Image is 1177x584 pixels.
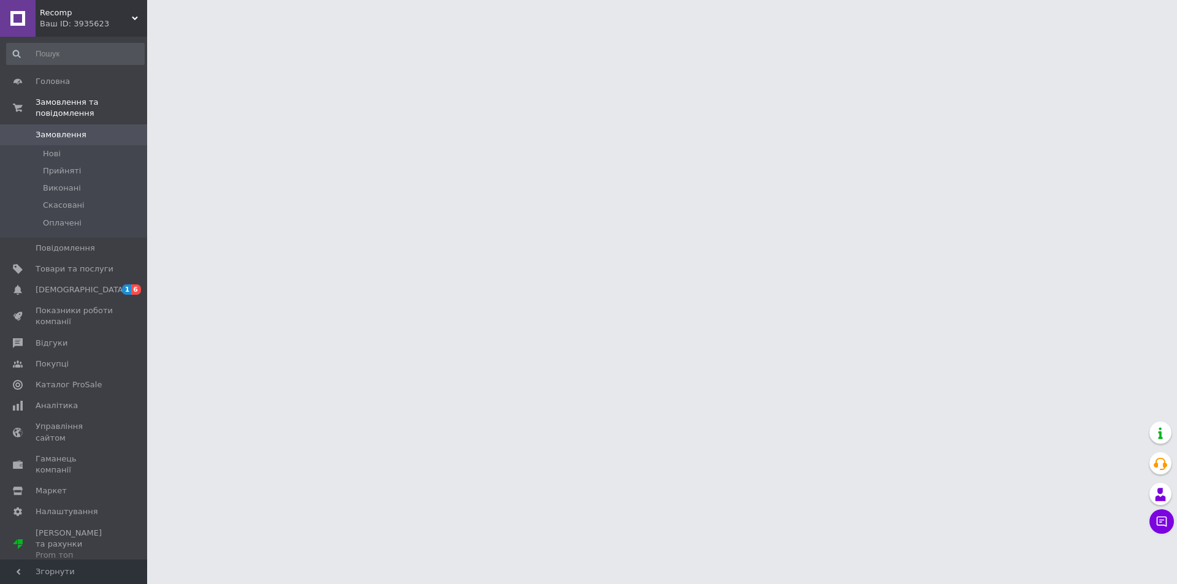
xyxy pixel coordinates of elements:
[43,200,85,211] span: Скасовані
[36,305,113,327] span: Показники роботи компанії
[40,18,147,29] div: Ваш ID: 3935623
[36,284,126,295] span: [DEMOGRAPHIC_DATA]
[43,165,81,176] span: Прийняті
[36,400,78,411] span: Аналітика
[36,97,147,119] span: Замовлення та повідомлення
[36,76,70,87] span: Головна
[36,528,113,561] span: [PERSON_NAME] та рахунки
[43,148,61,159] span: Нові
[36,129,86,140] span: Замовлення
[36,264,113,275] span: Товари та послуги
[36,550,113,561] div: Prom топ
[40,7,132,18] span: Recomp
[43,183,81,194] span: Виконані
[36,421,113,443] span: Управління сайтом
[122,284,132,295] span: 1
[36,453,113,476] span: Гаманець компанії
[1149,509,1174,534] button: Чат з покупцем
[36,506,98,517] span: Налаштування
[36,485,67,496] span: Маркет
[36,379,102,390] span: Каталог ProSale
[6,43,145,65] input: Пошук
[36,243,95,254] span: Повідомлення
[36,358,69,370] span: Покупці
[36,338,67,349] span: Відгуки
[131,284,141,295] span: 6
[43,218,82,229] span: Оплачені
